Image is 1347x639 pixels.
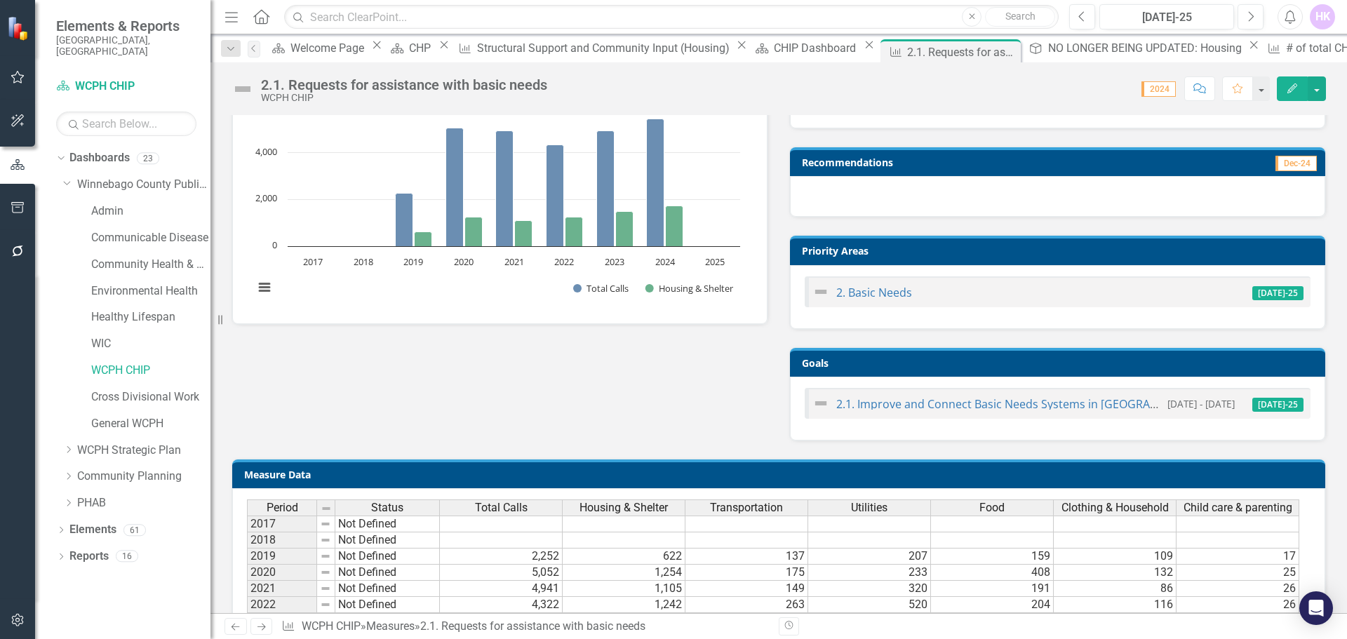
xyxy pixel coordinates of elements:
td: 109 [1054,549,1177,565]
td: 149 [685,581,808,597]
div: CHIP Dashboard [774,39,860,57]
h3: Priority Areas [802,245,1318,256]
span: Status [371,502,403,514]
td: 26 [1177,581,1299,597]
span: [DATE]-25 [1252,286,1304,300]
path: 2024, 1,734. Housing & Shelter. [666,206,683,246]
text: 2025 [705,255,725,268]
button: View chart menu, Chart [255,278,274,297]
td: 175 [685,565,808,581]
button: Show Total Calls [573,282,629,295]
span: [DATE]-25 [1252,398,1304,412]
span: Search [1005,11,1036,22]
a: Community Health & Prevention [91,257,210,273]
a: Communicable Disease [91,230,210,246]
td: 191 [931,581,1054,597]
text: 2,000 [255,191,277,204]
path: 2021, 1,105. Housing & Shelter. [515,220,532,246]
img: 8DAGhfEEPCf229AAAAAElFTkSuQmCC [320,518,331,530]
button: Search [985,7,1055,27]
a: 2.1. Improve and Connect Basic Needs Systems in [GEOGRAPHIC_DATA] [836,396,1212,412]
a: Welcome Page [267,39,368,57]
span: Clothing & Household [1061,502,1169,514]
a: WCPH Strategic Plan [77,443,210,459]
td: 26 [1177,597,1299,613]
div: 2.1. Requests for assistance with basic needs [261,77,547,93]
a: CHP [386,39,435,57]
div: Open Intercom Messenger [1299,591,1333,625]
span: Utilities [851,502,887,514]
button: [DATE]-25 [1099,4,1234,29]
path: 2021, 4,941. Total Calls. [496,130,514,246]
td: 1,254 [563,565,685,581]
img: 8DAGhfEEPCf229AAAAAElFTkSuQmCC [320,534,331,546]
td: 2020 [247,565,317,581]
text: 2021 [504,255,524,268]
td: 2021 [247,581,317,597]
path: 2020, 5,052. Total Calls. [446,128,464,246]
span: Dec-24 [1275,156,1317,171]
text: 2024 [655,255,676,268]
a: WCPH CHIP [91,363,210,379]
div: 2.1. Requests for assistance with basic needs [420,619,645,633]
img: Not Defined [232,78,254,100]
td: 233 [808,565,931,581]
span: Total Calls [475,502,528,514]
button: HK [1310,4,1335,29]
td: 4,941 [440,581,563,597]
td: 86 [1054,581,1177,597]
div: [DATE]-25 [1104,9,1229,26]
a: Cross Divisional Work [91,389,210,405]
div: 16 [116,551,138,563]
div: CHP [409,39,435,57]
img: 8DAGhfEEPCf229AAAAAElFTkSuQmCC [321,503,332,514]
a: WCPH CHIP [56,79,196,95]
path: 2022, 4,322. Total Calls. [547,144,564,246]
img: Not Defined [812,395,829,412]
td: 204 [931,597,1054,613]
path: 2020, 1,254. Housing & Shelter. [465,217,483,246]
td: Not Defined [335,532,440,549]
button: Show Housing & Shelter [645,282,735,295]
a: Admin [91,203,210,220]
span: 2024 [1141,81,1176,97]
path: 2023, 4,937. Total Calls. [597,130,615,246]
span: Child care & parenting [1184,502,1292,514]
a: Healthy Lifespan [91,309,210,325]
a: Community Planning [77,469,210,485]
td: 520 [808,597,931,613]
img: 8DAGhfEEPCf229AAAAAElFTkSuQmCC [320,567,331,578]
div: 2.1. Requests for assistance with basic needs [907,43,1017,61]
td: 2,252 [440,549,563,565]
div: 23 [137,152,159,164]
td: Not Defined [335,516,440,532]
a: WIC [91,336,210,352]
h3: Measure Data [244,469,1318,480]
img: ClearPoint Strategy [7,16,32,41]
td: 1,242 [563,597,685,613]
td: 25 [1177,565,1299,581]
td: Not Defined [335,565,440,581]
span: Food [979,502,1005,514]
path: 2022, 1,242. Housing & Shelter. [565,217,583,246]
text: 2020 [454,255,474,268]
td: 2017 [247,516,317,532]
td: 5,052 [440,565,563,581]
span: Elements & Reports [56,18,196,34]
div: Structural Support and Community Input (Housing) [477,39,733,57]
img: 8DAGhfEEPCf229AAAAAElFTkSuQmCC [320,599,331,610]
a: PHAB [77,495,210,511]
img: 8DAGhfEEPCf229AAAAAElFTkSuQmCC [320,583,331,594]
path: 2019, 622. Housing & Shelter. [415,231,432,246]
span: Transportation [710,502,783,514]
svg: Interactive chart [247,99,747,309]
td: 1,105 [563,581,685,597]
path: 2023, 1,491. Housing & Shelter. [616,211,634,246]
span: Period [267,502,298,514]
h3: Goals [802,358,1318,368]
text: 2023 [605,255,624,268]
small: [DATE] - [DATE] [1167,397,1235,410]
td: 132 [1054,565,1177,581]
h3: Recommendations [802,157,1153,168]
